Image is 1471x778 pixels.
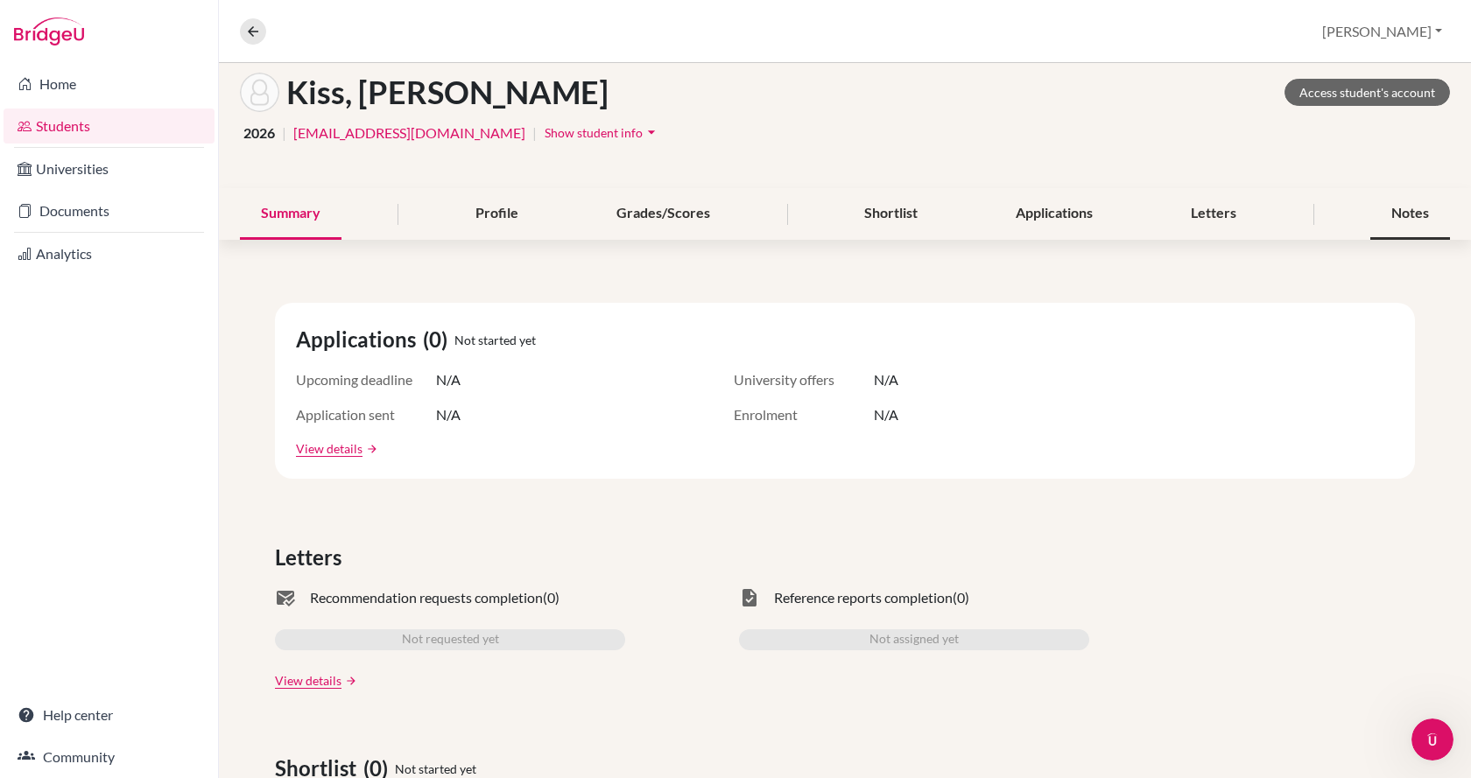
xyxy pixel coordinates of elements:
span: Not started yet [395,760,476,778]
span: Help [278,590,306,602]
a: View details [296,439,362,458]
span: Application sent [296,404,436,425]
span: Letters [275,542,348,573]
div: Grades/Scores [595,188,731,240]
a: arrow_forward [341,675,357,687]
div: Close [307,7,339,39]
span: N/A [874,369,898,390]
a: Community [4,739,215,774]
span: mark_email_read [275,587,296,608]
span: N/A [874,404,898,425]
span: Messages [141,590,208,602]
a: Students [4,109,215,144]
div: Summary [240,188,341,240]
button: Help [234,546,350,616]
span: University offers [734,369,874,390]
h1: Kiss, [PERSON_NAME] [286,74,609,111]
div: Applications [995,188,1114,240]
img: Bridge-U [14,18,84,46]
h2: No messages [116,291,234,312]
div: Letters [1170,188,1257,240]
span: Messages from the team will be shown here [40,329,311,347]
a: Documents [4,193,215,228]
span: Not started yet [454,331,536,349]
span: Recommendation requests completion [310,587,543,608]
span: (0) [543,587,560,608]
div: Profile [454,188,539,240]
a: Access student's account [1284,79,1450,106]
button: Show student infoarrow_drop_down [544,119,661,146]
span: Reference reports completion [774,587,953,608]
span: Upcoming deadline [296,369,436,390]
button: Messages [116,546,233,616]
img: Abel Kiss's avatar [240,73,279,112]
a: Help center [4,697,215,732]
iframe: Intercom live chat [1411,718,1453,760]
i: arrow_drop_down [643,123,660,141]
span: (0) [423,324,454,355]
div: Notes [1370,188,1450,240]
button: Browse for help [92,493,258,528]
a: Universities [4,151,215,186]
h1: Messages [130,8,224,38]
span: Applications [296,324,423,355]
span: Home [40,590,76,602]
a: Home [4,67,215,102]
span: Show student info [545,125,643,140]
span: N/A [436,404,461,425]
span: Enrolment [734,404,874,425]
a: [EMAIL_ADDRESS][DOMAIN_NAME] [293,123,525,144]
span: N/A [436,369,461,390]
span: Not requested yet [402,629,499,650]
a: Analytics [4,236,215,271]
a: View details [275,671,341,690]
div: Shortlist [843,188,939,240]
button: [PERSON_NAME] [1314,15,1450,48]
span: | [282,123,286,144]
a: arrow_forward [362,443,378,455]
span: Not assigned yet [869,629,959,650]
span: 2026 [243,123,275,144]
span: task [739,587,760,608]
span: (0) [953,587,969,608]
span: | [532,123,537,144]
